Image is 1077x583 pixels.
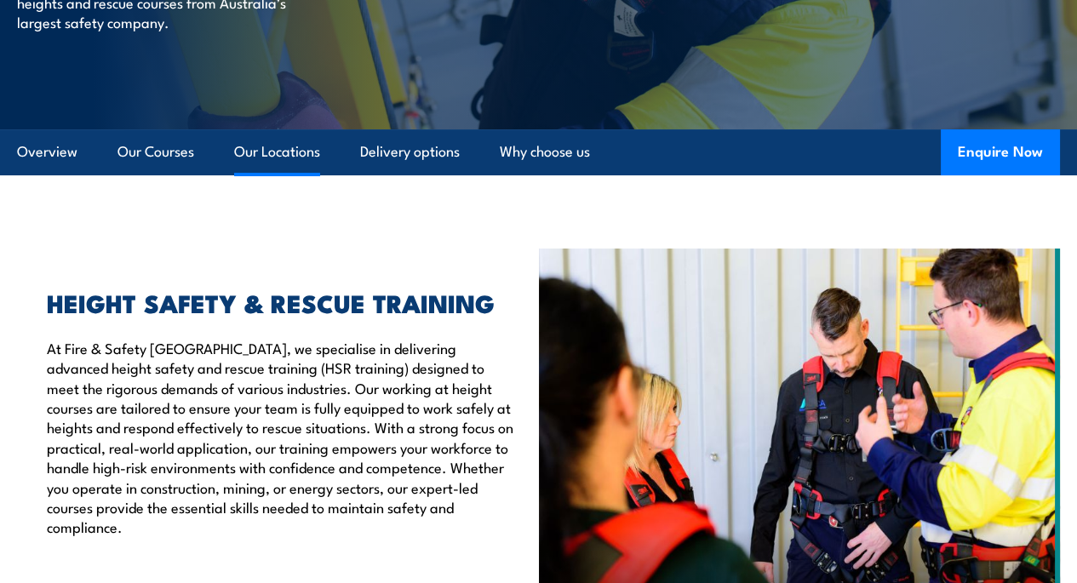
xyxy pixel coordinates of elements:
button: Enquire Now [941,129,1060,175]
a: Why choose us [500,129,590,174]
a: Overview [17,129,77,174]
a: Our Locations [234,129,320,174]
p: At Fire & Safety [GEOGRAPHIC_DATA], we specialise in delivering advanced height safety and rescue... [47,338,513,537]
h2: HEIGHT SAFETY & RESCUE TRAINING [47,291,513,313]
a: Delivery options [360,129,460,174]
a: Our Courses [117,129,194,174]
